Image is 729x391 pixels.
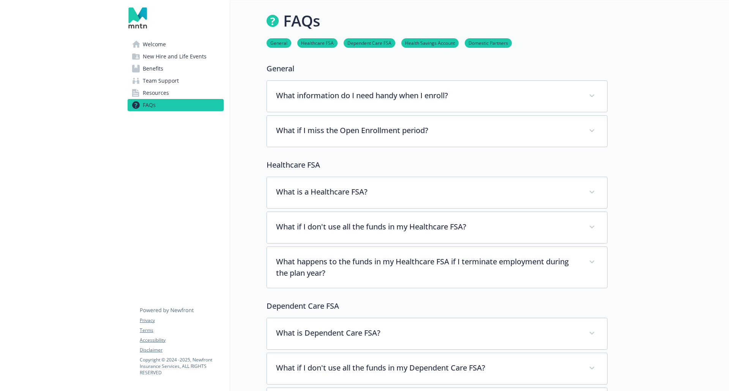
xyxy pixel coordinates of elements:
[143,87,169,99] span: Resources
[140,347,223,353] a: Disclaimer
[128,99,224,111] a: FAQs
[276,362,580,374] p: What if I don't use all the funds in my Dependent Care FSA?
[276,90,580,101] p: What information do I need handy when I enroll?
[143,38,166,50] span: Welcome
[276,221,580,232] p: What if I don't use all the funds in my Healthcare FSA?
[297,39,338,46] a: Healthcare FSA
[140,327,223,334] a: Terms
[143,63,163,75] span: Benefits
[140,317,223,324] a: Privacy
[276,256,580,279] p: What happens to the funds in my Healthcare FSA if I terminate employment during the plan year?
[267,212,607,243] div: What if I don't use all the funds in my Healthcare FSA?
[267,300,607,312] p: Dependent Care FSA
[143,50,207,63] span: New Hire and Life Events
[128,50,224,63] a: New Hire and Life Events
[143,75,179,87] span: Team Support
[128,63,224,75] a: Benefits
[401,39,459,46] a: Health Savings Account
[276,125,580,136] p: What if I miss the Open Enrollment period?
[267,318,607,349] div: What is Dependent Care FSA?
[140,356,223,376] p: Copyright © 2024 - 2025 , Newfront Insurance Services, ALL RIGHTS RESERVED
[267,159,607,171] p: Healthcare FSA
[128,75,224,87] a: Team Support
[267,177,607,208] div: What is a Healthcare FSA?
[267,63,607,74] p: General
[276,186,580,198] p: What is a Healthcare FSA?
[267,116,607,147] div: What if I miss the Open Enrollment period?
[267,353,607,384] div: What if I don't use all the funds in my Dependent Care FSA?
[276,327,580,339] p: What is Dependent Care FSA?
[267,81,607,112] div: What information do I need handy when I enroll?
[128,87,224,99] a: Resources
[128,38,224,50] a: Welcome
[344,39,395,46] a: Dependent Care FSA
[143,99,156,111] span: FAQs
[283,9,320,32] h1: FAQs
[140,337,223,344] a: Accessibility
[267,247,607,288] div: What happens to the funds in my Healthcare FSA if I terminate employment during the plan year?
[465,39,512,46] a: Domestic Partners
[267,39,291,46] a: General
